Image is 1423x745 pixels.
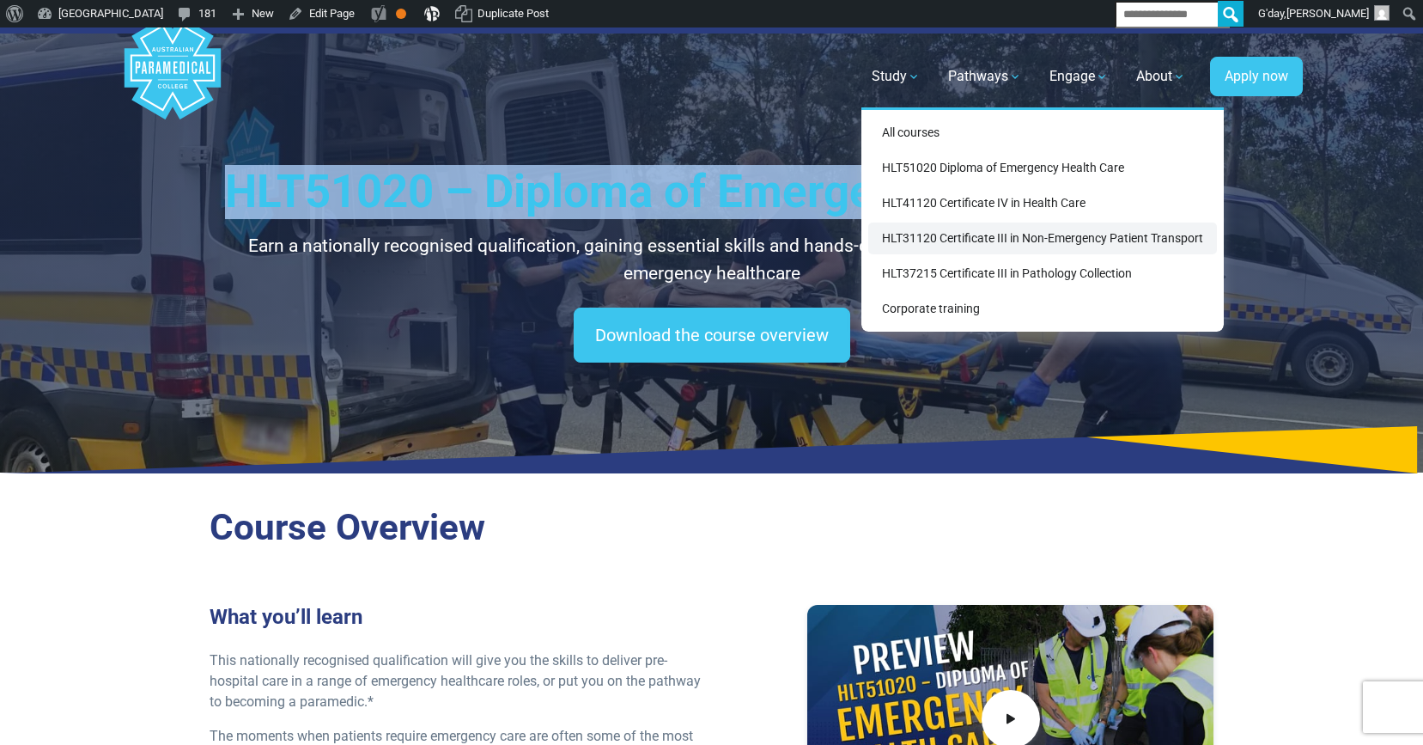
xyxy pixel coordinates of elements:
div: Study [861,107,1224,332]
a: HLT41120 Certificate IV in Health Care [868,187,1217,219]
h1: HLT51020 – Diploma of Emergency Health Care [210,165,1214,219]
a: Australian Paramedical College [121,34,224,120]
p: This nationally recognised qualification will give you the skills to deliver pre-hospital care in... [210,650,702,712]
a: All courses [868,117,1217,149]
a: HLT37215 Certificate III in Pathology Collection [868,258,1217,290]
a: Study [861,52,931,101]
h3: What you’ll learn [210,605,702,630]
a: Engage [1039,52,1119,101]
a: Corporate training [868,293,1217,325]
p: Earn a nationally recognised qualification, gaining essential skills and hands-on experience for ... [210,233,1214,287]
a: About [1126,52,1196,101]
a: Apply now [1210,57,1303,96]
a: HLT31120 Certificate III in Non-Emergency Patient Transport [868,223,1217,254]
a: Download the course overview [574,308,850,363]
h2: Course Overview [210,506,1214,550]
a: Pathways [938,52,1032,101]
a: HLT51020 Diploma of Emergency Health Care [868,152,1217,184]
